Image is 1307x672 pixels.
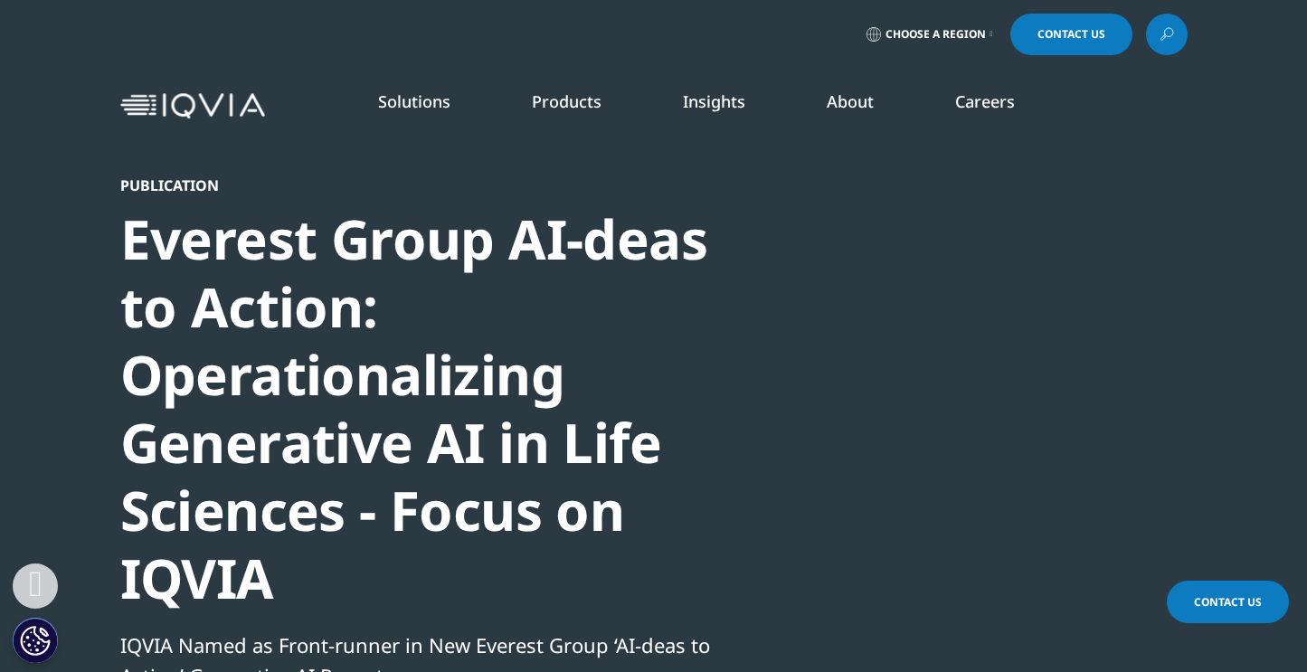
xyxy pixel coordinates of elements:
a: Insights [683,90,745,112]
a: Contact Us [1010,14,1132,55]
button: Cookie Settings [13,618,58,663]
span: Contact Us [1037,29,1105,40]
span: Contact Us [1194,594,1262,610]
img: IQVIA Healthcare Information Technology and Pharma Clinical Research Company [120,93,265,119]
div: Everest Group AI-deas to Action: Operationalizing Generative AI in Life Sciences - Focus on IQVIA [120,205,741,612]
a: Careers [955,90,1015,112]
div: Publication [120,176,741,194]
a: Contact Us [1167,581,1289,623]
a: Solutions [378,90,450,112]
span: Choose a Region [886,27,986,42]
a: Products [532,90,601,112]
nav: Primary [272,63,1188,148]
a: About [827,90,874,112]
